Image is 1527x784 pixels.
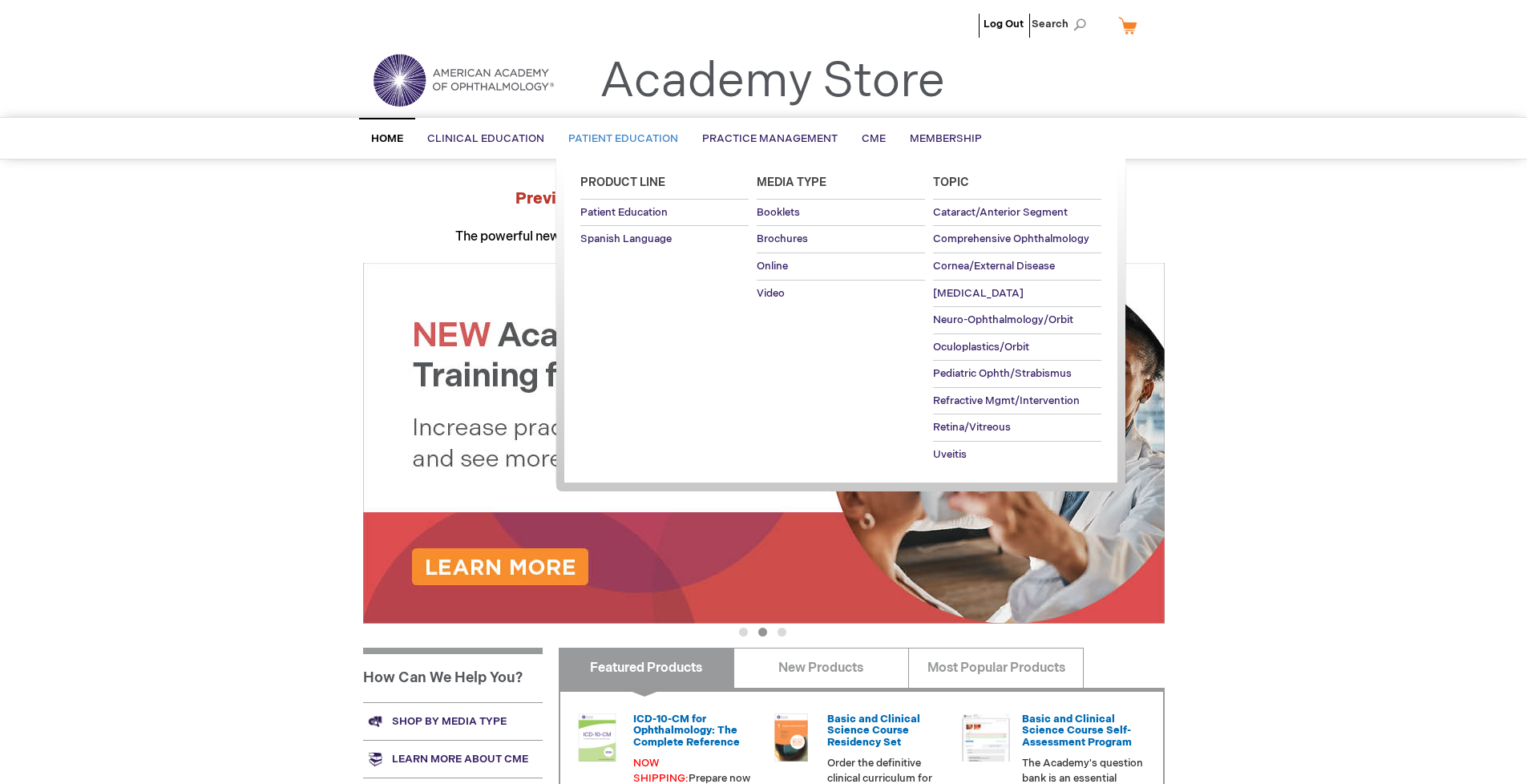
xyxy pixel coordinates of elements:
span: [MEDICAL_DATA] [933,287,1024,300]
span: CME [862,132,886,145]
button: 1 of 3 [739,628,748,636]
button: 3 of 3 [778,628,786,636]
span: Video [757,287,785,300]
span: Topic [933,176,969,189]
span: Membership [910,132,982,145]
span: Product Line [580,176,665,189]
a: Basic and Clinical Science Course Residency Set [827,713,920,749]
span: Clinical Education [427,132,544,145]
span: Patient Education [580,206,668,219]
img: 02850963u_47.png [767,713,815,762]
span: Neuro-Ophthalmology/Orbit [933,313,1073,326]
span: Practice Management [702,132,838,145]
span: Pediatric Ophth/Strabismus [933,367,1072,380]
span: Search [1032,8,1093,40]
a: ICD-10-CM for Ophthalmology: The Complete Reference [633,713,740,749]
a: New Products [733,648,909,688]
span: Patient Education [568,132,678,145]
a: Shop by media type [363,702,543,740]
a: Academy Store [600,53,945,111]
span: Booklets [757,206,800,219]
span: Brochures [757,232,808,245]
span: Spanish Language [580,232,672,245]
img: bcscself_20.jpg [962,713,1010,762]
span: Uveitis [933,448,967,461]
span: Home [371,132,403,145]
span: Media Type [757,176,826,189]
a: Most Popular Products [908,648,1084,688]
span: Oculoplastics/Orbit [933,341,1029,354]
a: Log Out [984,18,1024,30]
span: Cataract/Anterior Segment [933,206,1068,219]
span: Refractive Mgmt/Intervention [933,394,1080,407]
span: Cornea/External Disease [933,260,1055,273]
strong: Preview the at AAO 2025 [515,189,1012,208]
span: Retina/Vitreous [933,421,1011,434]
h1: How Can We Help You? [363,648,543,702]
button: 2 of 3 [758,628,767,636]
a: Basic and Clinical Science Course Self-Assessment Program [1022,713,1132,749]
span: Comprehensive Ophthalmology [933,232,1089,245]
a: Featured Products [559,648,734,688]
span: Online [757,260,788,273]
a: Learn more about CME [363,740,543,778]
img: 0120008u_42.png [573,713,621,762]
